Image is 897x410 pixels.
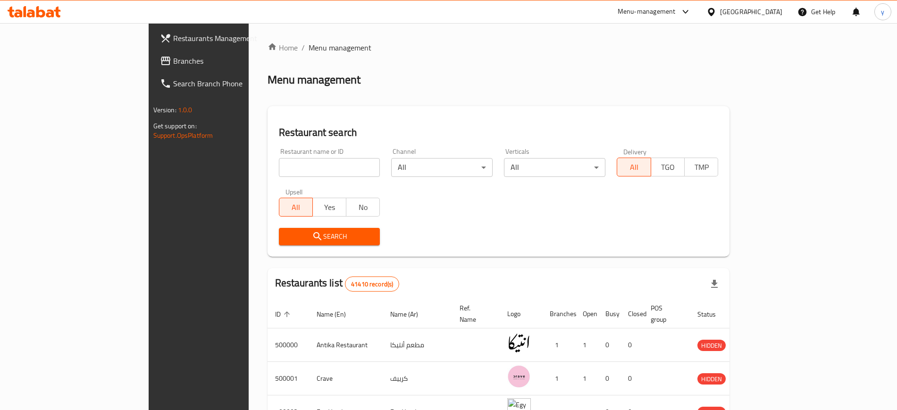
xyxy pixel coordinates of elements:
span: POS group [651,302,679,325]
span: All [621,160,647,174]
span: Name (Ar) [390,309,430,320]
div: Export file [703,273,726,295]
th: Open [575,300,598,328]
button: No [346,198,380,217]
span: Restaurants Management [173,33,291,44]
span: y [881,7,884,17]
th: Branches [542,300,575,328]
td: 0 [598,328,620,362]
div: [GEOGRAPHIC_DATA] [720,7,782,17]
span: Version: [153,104,176,116]
th: Busy [598,300,620,328]
div: HIDDEN [697,373,726,385]
a: Restaurants Management [152,27,298,50]
span: HIDDEN [697,340,726,351]
h2: Restaurant search [279,126,719,140]
span: Search [286,231,373,243]
span: No [350,201,376,214]
label: Delivery [623,148,647,155]
button: All [279,198,313,217]
nav: breadcrumb [268,42,730,53]
div: Total records count [345,276,399,292]
button: TMP [684,158,718,176]
td: 1 [575,328,598,362]
button: Search [279,228,380,245]
td: 1 [575,362,598,395]
span: ID [275,309,293,320]
span: TMP [688,160,714,174]
input: Search for restaurant name or ID.. [279,158,380,177]
span: Ref. Name [460,302,488,325]
label: Upsell [285,188,303,195]
td: 1 [542,328,575,362]
img: Antika Restaurant [507,331,531,355]
span: All [283,201,309,214]
span: TGO [655,160,681,174]
th: Closed [620,300,643,328]
span: HIDDEN [697,374,726,385]
a: Search Branch Phone [152,72,298,95]
td: Crave [309,362,383,395]
span: Yes [317,201,343,214]
div: All [504,158,605,177]
a: Support.OpsPlatform [153,129,213,142]
td: مطعم أنتيكا [383,328,452,362]
a: Branches [152,50,298,72]
button: All [617,158,651,176]
button: TGO [651,158,685,176]
td: 1 [542,362,575,395]
span: Name (En) [317,309,358,320]
td: كرييف [383,362,452,395]
td: Antika Restaurant [309,328,383,362]
span: Get support on: [153,120,197,132]
img: Crave [507,365,531,388]
span: Search Branch Phone [173,78,291,89]
span: Branches [173,55,291,67]
span: 41410 record(s) [345,280,399,289]
th: Logo [500,300,542,328]
li: / [302,42,305,53]
td: 0 [598,362,620,395]
div: All [391,158,493,177]
button: Yes [312,198,346,217]
h2: Menu management [268,72,360,87]
span: 1.0.0 [178,104,193,116]
h2: Restaurants list [275,276,400,292]
td: 0 [620,362,643,395]
div: Menu-management [618,6,676,17]
td: 0 [620,328,643,362]
span: Status [697,309,728,320]
span: Menu management [309,42,371,53]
